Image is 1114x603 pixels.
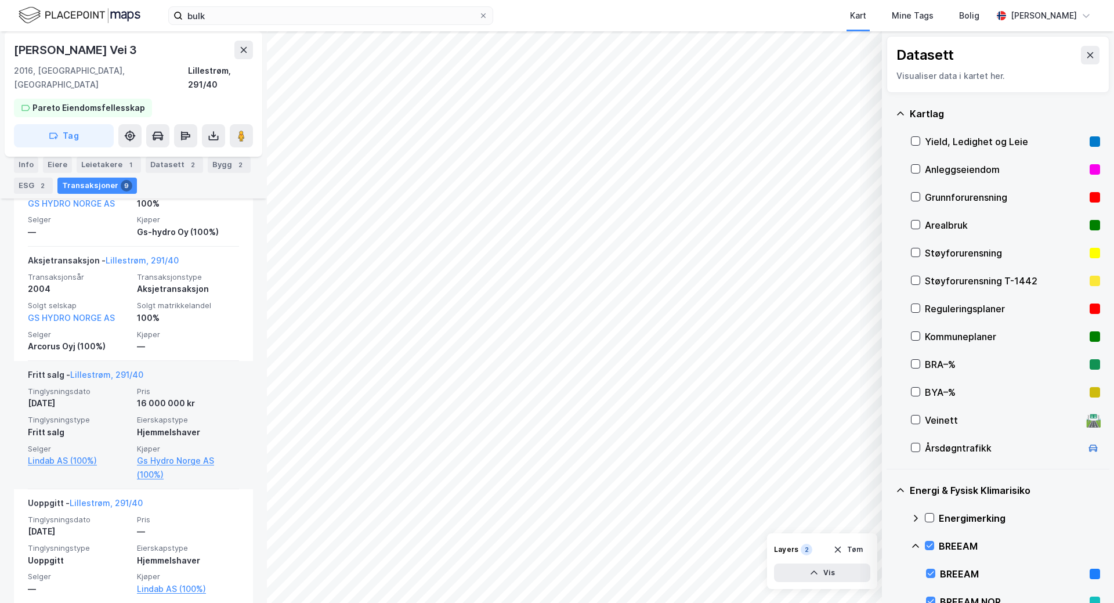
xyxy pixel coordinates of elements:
span: Solgt selskap [28,301,130,310]
input: Søk på adresse, matrikkel, gårdeiere, leietakere eller personer [183,7,479,24]
a: Lindab AS (100%) [28,454,130,468]
span: Transaksjonsår [28,272,130,282]
span: Transaksjonstype [137,272,239,282]
div: Uoppgitt [28,554,130,568]
div: Grunnforurensning [925,190,1085,204]
div: Pareto Eiendomsfellesskap [32,101,145,115]
div: [DATE] [28,396,130,410]
span: Selger [28,330,130,340]
span: Selger [28,444,130,454]
div: 2 [37,180,48,192]
span: Selger [28,572,130,582]
div: 100% [137,197,239,211]
div: 2 [187,159,198,171]
span: Tinglysningsdato [28,515,130,525]
div: Aksjetransaksjon [137,282,239,296]
div: Eiere [43,157,72,173]
div: Hjemmelshaver [137,554,239,568]
div: Lillestrøm, 291/40 [188,64,253,92]
div: BREEAM [940,567,1085,581]
span: Tinglysningsdato [28,387,130,396]
a: GS HYDRO NORGE AS [28,198,115,208]
span: Pris [137,515,239,525]
div: Gs-hydro Oy (100%) [137,225,239,239]
span: Kjøper [137,444,239,454]
div: BYA–% [925,385,1085,399]
iframe: Chat Widget [1056,547,1114,603]
div: Arcorus Oyj (100%) [28,340,130,353]
div: 2016, [GEOGRAPHIC_DATA], [GEOGRAPHIC_DATA] [14,64,188,92]
span: Kjøper [137,215,239,225]
div: Bygg [208,157,251,173]
span: Kjøper [137,572,239,582]
div: Veinett [925,413,1082,427]
span: Kjøper [137,330,239,340]
div: 16 000 000 kr [137,396,239,410]
div: Kommuneplaner [925,330,1085,344]
span: Tinglysningstype [28,415,130,425]
a: Gs Hydro Norge AS (100%) [137,454,239,482]
div: Aksjetransaksjon - [28,254,179,272]
div: Layers [774,545,798,554]
div: 2004 [28,282,130,296]
div: Arealbruk [925,218,1085,232]
span: Eierskapstype [137,415,239,425]
div: 9 [121,180,132,192]
div: BRA–% [925,358,1085,371]
div: Yield, Ledighet og Leie [925,135,1085,149]
div: Datasett [146,157,203,173]
span: Pris [137,387,239,396]
div: Transaksjoner [57,178,137,194]
div: Reguleringsplaner [925,302,1085,316]
div: Bolig [959,9,979,23]
button: Tøm [826,540,870,559]
div: BREEAM [939,539,1100,553]
a: Lillestrøm, 291/40 [70,498,143,508]
span: Selger [28,215,130,225]
div: Kartlag [910,107,1100,121]
div: [PERSON_NAME] Vei 3 [14,41,139,59]
div: — [28,225,130,239]
div: 2 [801,544,812,555]
span: Tinglysningstype [28,543,130,553]
div: 🛣️ [1086,413,1101,428]
div: Anleggseiendom [925,163,1085,176]
div: Støyforurensning T-1442 [925,274,1085,288]
span: Eierskapstype [137,543,239,553]
div: Mine Tags [892,9,934,23]
div: Uoppgitt - [28,496,143,515]
button: Tag [14,124,114,147]
div: 100% [137,311,239,325]
div: ESG [14,178,53,194]
div: Fritt salg [28,425,130,439]
div: Leietakere [77,157,141,173]
div: Fritt salg - [28,368,143,387]
div: 2 [234,159,246,171]
div: [PERSON_NAME] [1011,9,1077,23]
div: Visualiser data i kartet her. [896,69,1099,83]
div: Kart [850,9,866,23]
a: Lillestrøm, 291/40 [106,255,179,265]
div: Støyforurensning [925,246,1085,260]
div: [DATE] [28,525,130,539]
a: GS HYDRO NORGE AS [28,313,115,323]
div: Energi & Fysisk Klimarisiko [910,483,1100,497]
div: — [28,582,130,596]
div: Årsdøgntrafikk [925,441,1082,455]
div: — [137,525,239,539]
button: Vis [774,564,870,582]
div: Energimerking [939,511,1100,525]
div: Hjemmelshaver [137,425,239,439]
div: Info [14,157,38,173]
a: Lillestrøm, 291/40 [70,370,143,380]
div: Datasett [896,46,954,64]
div: 1 [125,159,136,171]
img: logo.f888ab2527a4732fd821a326f86c7f29.svg [19,5,140,26]
a: Lindab AS (100%) [137,582,239,596]
div: — [137,340,239,353]
span: Solgt matrikkelandel [137,301,239,310]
